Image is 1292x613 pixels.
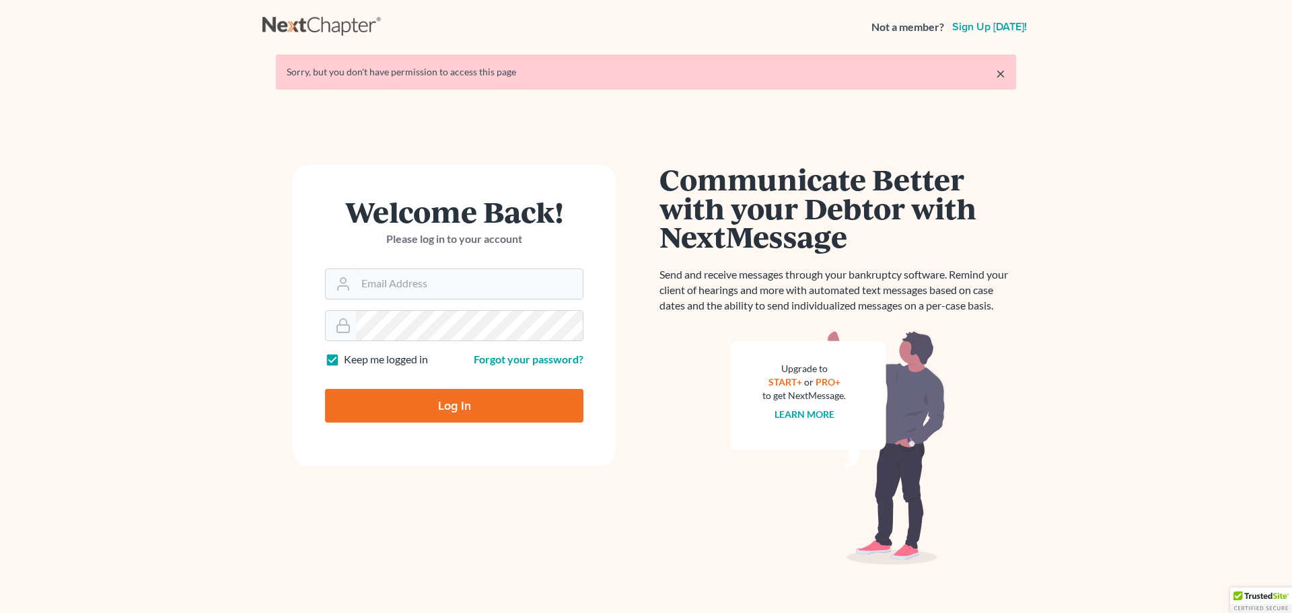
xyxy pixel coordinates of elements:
a: PRO+ [816,376,840,388]
a: Learn more [775,408,834,420]
span: or [804,376,814,388]
input: Log In [325,389,583,423]
a: Forgot your password? [474,353,583,365]
h1: Communicate Better with your Debtor with NextMessage [659,165,1016,251]
a: START+ [768,376,802,388]
p: Send and receive messages through your bankruptcy software. Remind your client of hearings and mo... [659,267,1016,314]
strong: Not a member? [871,20,944,35]
div: to get NextMessage. [762,389,846,402]
div: TrustedSite Certified [1230,587,1292,613]
a: Sign up [DATE]! [949,22,1030,32]
div: Sorry, but you don't have permission to access this page [287,65,1005,79]
div: Upgrade to [762,362,846,375]
h1: Welcome Back! [325,197,583,226]
img: nextmessage_bg-59042aed3d76b12b5cd301f8e5b87938c9018125f34e5fa2b7a6b67550977c72.svg [730,330,945,565]
a: × [996,65,1005,81]
label: Keep me logged in [344,352,428,367]
p: Please log in to your account [325,231,583,247]
input: Email Address [356,269,583,299]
